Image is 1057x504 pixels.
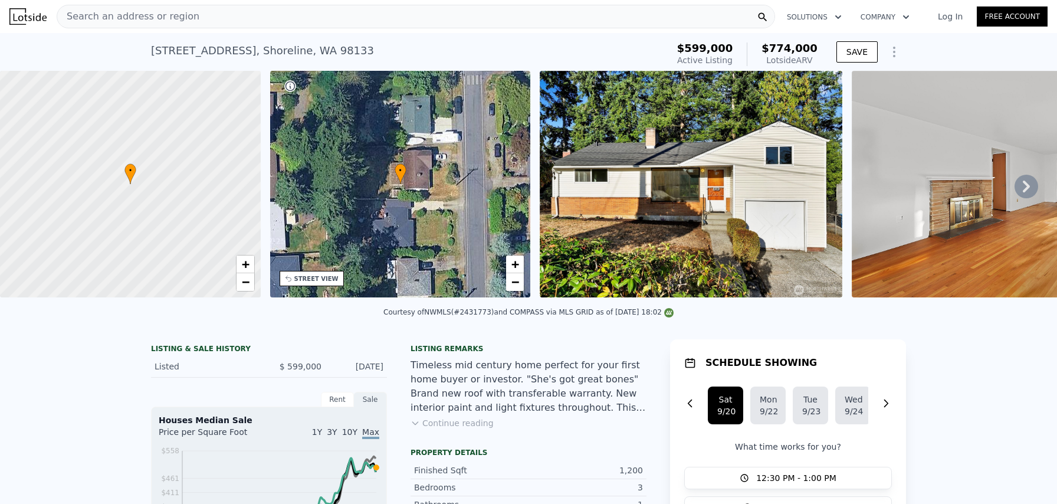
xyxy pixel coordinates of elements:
[354,392,387,407] div: Sale
[124,163,136,184] div: •
[321,392,354,407] div: Rent
[331,361,383,372] div: [DATE]
[342,427,357,437] span: 10Y
[506,273,524,291] a: Zoom out
[760,394,776,405] div: Mon
[312,427,322,437] span: 1Y
[836,41,878,63] button: SAVE
[411,448,646,457] div: Property details
[57,9,199,24] span: Search an address or region
[511,274,519,289] span: −
[411,344,646,354] div: Listing remarks
[677,42,733,54] span: $599,000
[528,464,643,476] div: 1,200
[717,405,734,417] div: 9/20
[9,8,47,25] img: Lotside
[151,42,374,59] div: [STREET_ADDRESS] , Shoreline , WA 98133
[756,472,836,484] span: 12:30 PM - 1:00 PM
[151,344,387,356] div: LISTING & SALE HISTORY
[684,441,892,453] p: What time works for you?
[793,387,828,424] button: Tue9/23
[294,274,339,283] div: STREET VIEW
[761,54,818,66] div: Lotside ARV
[414,464,528,476] div: Finished Sqft
[528,482,643,493] div: 3
[383,308,674,316] div: Courtesy of NWMLS (#2431773) and COMPASS via MLS GRID as of [DATE] 18:02
[280,362,321,371] span: $ 599,000
[237,256,254,273] a: Zoom in
[705,356,817,370] h1: SCHEDULE SHOWING
[395,165,406,176] span: •
[237,273,254,291] a: Zoom out
[161,474,179,483] tspan: $461
[924,11,977,22] a: Log In
[802,394,819,405] div: Tue
[241,274,249,289] span: −
[750,387,786,424] button: Mon9/22
[159,426,269,445] div: Price per Square Foot
[760,405,776,417] div: 9/22
[835,387,871,424] button: Wed9/24
[414,482,528,493] div: Bedrooms
[161,447,179,455] tspan: $558
[708,387,743,424] button: Sat9/20
[241,257,249,271] span: +
[540,71,842,297] img: Sale: 169721275 Parcel: 97644325
[327,427,337,437] span: 3Y
[977,6,1048,27] a: Free Account
[511,257,519,271] span: +
[664,308,674,318] img: NWMLS Logo
[684,467,892,489] button: 12:30 PM - 1:00 PM
[395,163,406,184] div: •
[802,405,819,417] div: 9/23
[851,6,919,28] button: Company
[411,417,494,429] button: Continue reading
[845,405,861,417] div: 9/24
[717,394,734,405] div: Sat
[845,394,861,405] div: Wed
[506,256,524,273] a: Zoom in
[155,361,260,372] div: Listed
[777,6,851,28] button: Solutions
[761,42,818,54] span: $774,000
[159,414,379,426] div: Houses Median Sale
[882,40,906,64] button: Show Options
[124,165,136,176] span: •
[161,489,179,497] tspan: $411
[362,427,379,439] span: Max
[677,55,733,65] span: Active Listing
[411,358,646,415] div: Timeless mid century home perfect for your first home buyer or investor. "She's got great bones" ...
